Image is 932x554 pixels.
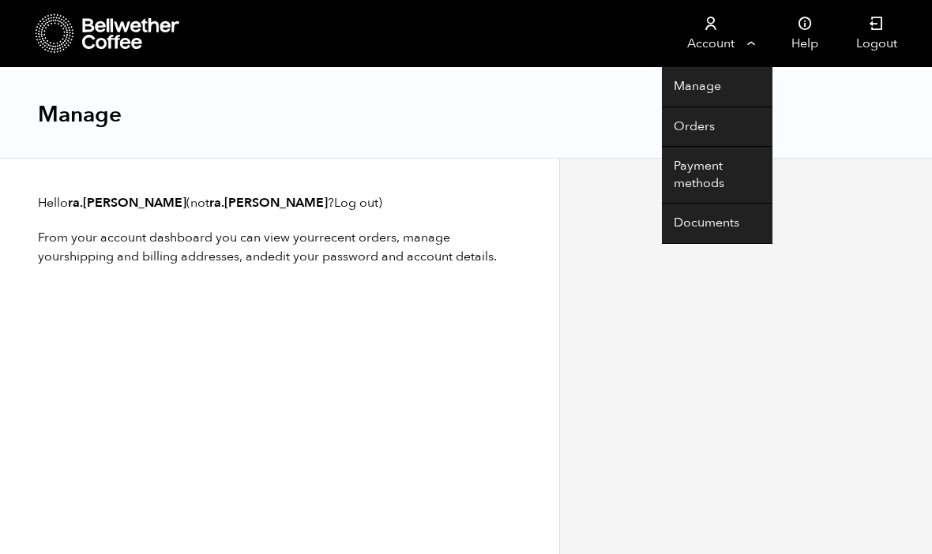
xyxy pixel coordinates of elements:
[68,194,186,211] strong: ra.[PERSON_NAME]
[662,147,772,204] a: Payment methods
[334,194,378,211] a: Log out
[662,204,772,244] a: Documents
[64,248,239,265] a: shipping and billing addresses
[662,107,772,148] a: Orders
[38,100,122,129] h1: Manage
[209,194,328,211] strong: ra.[PERSON_NAME]
[38,228,521,266] p: From your account dashboard you can view your , manage your , and .
[268,248,494,265] a: edit your password and account details
[662,67,772,107] a: Manage
[38,193,521,212] p: Hello (not ? )
[319,229,396,246] a: recent orders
